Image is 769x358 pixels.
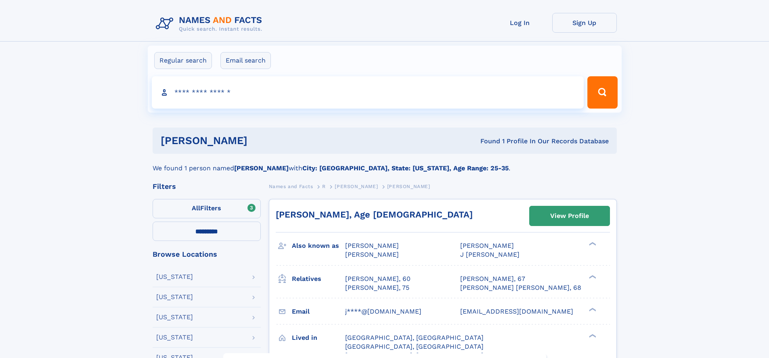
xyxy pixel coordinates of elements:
[234,164,289,172] b: [PERSON_NAME]
[460,242,514,249] span: [PERSON_NAME]
[269,181,313,191] a: Names and Facts
[156,314,193,320] div: [US_STATE]
[220,52,271,69] label: Email search
[387,184,430,189] span: [PERSON_NAME]
[153,199,261,218] label: Filters
[488,13,552,33] a: Log In
[292,331,345,345] h3: Lived in
[161,136,364,146] h1: [PERSON_NAME]
[292,272,345,286] h3: Relatives
[345,242,399,249] span: [PERSON_NAME]
[156,294,193,300] div: [US_STATE]
[156,334,193,341] div: [US_STATE]
[345,274,411,283] a: [PERSON_NAME], 60
[153,13,269,35] img: Logo Names and Facts
[302,164,509,172] b: City: [GEOGRAPHIC_DATA], State: [US_STATE], Age Range: 25-35
[153,183,261,190] div: Filters
[154,52,212,69] label: Regular search
[152,76,584,109] input: search input
[587,274,597,279] div: ❯
[587,333,597,338] div: ❯
[322,181,326,191] a: R
[460,308,573,315] span: [EMAIL_ADDRESS][DOMAIN_NAME]
[345,251,399,258] span: [PERSON_NAME]
[460,251,520,258] span: J [PERSON_NAME]
[153,251,261,258] div: Browse Locations
[587,76,617,109] button: Search Button
[550,207,589,225] div: View Profile
[552,13,617,33] a: Sign Up
[335,184,378,189] span: [PERSON_NAME]
[153,154,617,173] div: We found 1 person named with .
[587,307,597,312] div: ❯
[156,274,193,280] div: [US_STATE]
[292,305,345,318] h3: Email
[460,283,581,292] a: [PERSON_NAME] [PERSON_NAME], 68
[345,334,484,341] span: [GEOGRAPHIC_DATA], [GEOGRAPHIC_DATA]
[345,283,409,292] a: [PERSON_NAME], 75
[530,206,610,226] a: View Profile
[335,181,378,191] a: [PERSON_NAME]
[322,184,326,189] span: R
[345,343,484,350] span: [GEOGRAPHIC_DATA], [GEOGRAPHIC_DATA]
[292,239,345,253] h3: Also known as
[364,137,609,146] div: Found 1 Profile In Our Records Database
[460,274,525,283] a: [PERSON_NAME], 67
[587,241,597,247] div: ❯
[276,209,473,220] a: [PERSON_NAME], Age [DEMOGRAPHIC_DATA]
[192,204,200,212] span: All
